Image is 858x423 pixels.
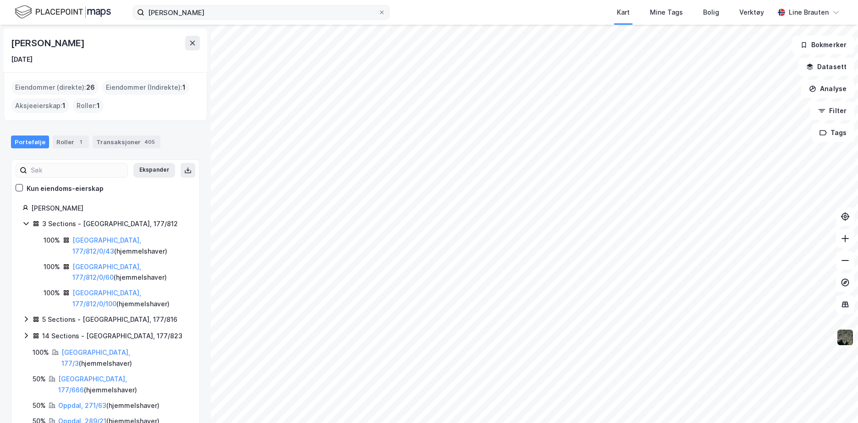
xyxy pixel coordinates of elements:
button: Datasett [798,58,854,76]
img: logo.f888ab2527a4732fd821a326f86c7f29.svg [15,4,111,20]
div: 14 Sections - [GEOGRAPHIC_DATA], 177/823 [42,331,182,342]
span: 1 [97,100,100,111]
div: Aksjeeierskap : [11,98,69,113]
span: 26 [86,82,95,93]
a: [GEOGRAPHIC_DATA], 177/3 [61,348,130,367]
div: Verktøy [739,7,764,18]
div: 1 [76,137,85,146]
div: Eiendommer (Indirekte) : [102,80,189,95]
span: 1 [62,100,66,111]
div: ( hjemmelshaver ) [72,287,188,309]
input: Søk på adresse, matrikkel, gårdeiere, leietakere eller personer [144,5,378,19]
button: Ekspander [133,163,175,178]
div: [DATE] [11,54,33,65]
div: 3 Sections - [GEOGRAPHIC_DATA], 177/812 [42,218,178,229]
a: [GEOGRAPHIC_DATA], 177/812/0/60 [72,263,141,282]
a: [GEOGRAPHIC_DATA], 177/666 [58,375,127,394]
div: Line Brauten [789,7,829,18]
div: 5 Sections - [GEOGRAPHIC_DATA], 177/816 [42,314,177,325]
div: 405 [143,137,157,146]
a: Oppdal, 271/63 [58,401,106,409]
a: [GEOGRAPHIC_DATA], 177/812/0/43 [72,236,141,255]
div: Bolig [703,7,719,18]
div: 100% [44,287,60,298]
button: Bokmerker [792,36,854,54]
div: Kun eiendoms-eierskap [27,183,104,194]
button: Tags [812,124,854,142]
div: Mine Tags [650,7,683,18]
input: Søk [27,163,127,177]
div: 100% [44,261,60,272]
a: [GEOGRAPHIC_DATA], 177/812/0/100 [72,289,141,308]
div: Transaksjoner [93,136,160,148]
div: Roller : [73,98,104,113]
div: ( hjemmelshaver ) [58,400,159,411]
div: ( hjemmelshaver ) [61,347,188,369]
div: Kontrollprogram for chat [812,379,858,423]
div: Portefølje [11,136,49,148]
iframe: Chat Widget [812,379,858,423]
span: 1 [182,82,186,93]
div: 100% [33,347,49,358]
div: ( hjemmelshaver ) [58,374,188,396]
div: 50% [33,400,46,411]
img: 9k= [836,329,854,346]
div: [PERSON_NAME] [11,36,86,50]
div: Kart [617,7,630,18]
button: Analyse [801,80,854,98]
div: ( hjemmelshaver ) [72,235,188,257]
div: 100% [44,235,60,246]
button: Filter [810,102,854,120]
div: Eiendommer (direkte) : [11,80,99,95]
div: Roller [53,136,89,148]
div: 50% [33,374,46,385]
div: ( hjemmelshaver ) [72,261,188,283]
div: [PERSON_NAME] [31,203,188,214]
